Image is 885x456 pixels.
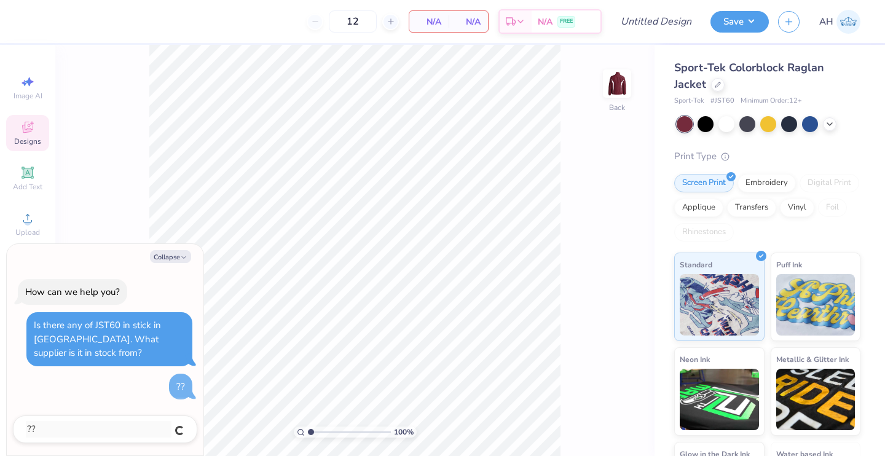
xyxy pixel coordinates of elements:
[394,427,414,438] span: 100 %
[417,15,441,28] span: N/A
[674,149,860,163] div: Print Type
[737,174,796,192] div: Embroidery
[611,9,701,34] input: Untitled Design
[13,182,42,192] span: Add Text
[674,96,704,106] span: Sport-Tek
[818,199,847,217] div: Foil
[25,286,120,298] div: How can we help you?
[674,174,734,192] div: Screen Print
[560,17,573,26] span: FREE
[819,15,833,29] span: AH
[674,223,734,242] div: Rhinestones
[836,10,860,34] img: Annie Hanna
[776,369,855,430] img: Metallic & Glitter Ink
[674,199,723,217] div: Applique
[674,60,824,92] span: Sport-Tek Colorblock Raglan Jacket
[26,421,171,438] textarea: ??
[710,96,734,106] span: # JST60
[741,96,802,106] span: Minimum Order: 12 +
[150,250,191,263] button: Collapse
[15,227,40,237] span: Upload
[800,174,859,192] div: Digital Print
[605,71,629,96] img: Back
[680,274,759,336] img: Standard
[819,10,860,34] a: AH
[14,136,41,146] span: Designs
[680,353,710,366] span: Neon Ink
[727,199,776,217] div: Transfers
[176,380,185,393] div: ??
[34,319,161,359] div: Is there any of JST60 in stick in [GEOGRAPHIC_DATA]. What supplier is it in stock from?
[456,15,481,28] span: N/A
[680,258,712,271] span: Standard
[776,274,855,336] img: Puff Ink
[776,353,849,366] span: Metallic & Glitter Ink
[710,11,769,33] button: Save
[538,15,553,28] span: N/A
[14,91,42,101] span: Image AI
[680,369,759,430] img: Neon Ink
[776,258,802,271] span: Puff Ink
[780,199,814,217] div: Vinyl
[609,102,625,113] div: Back
[329,10,377,33] input: – –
